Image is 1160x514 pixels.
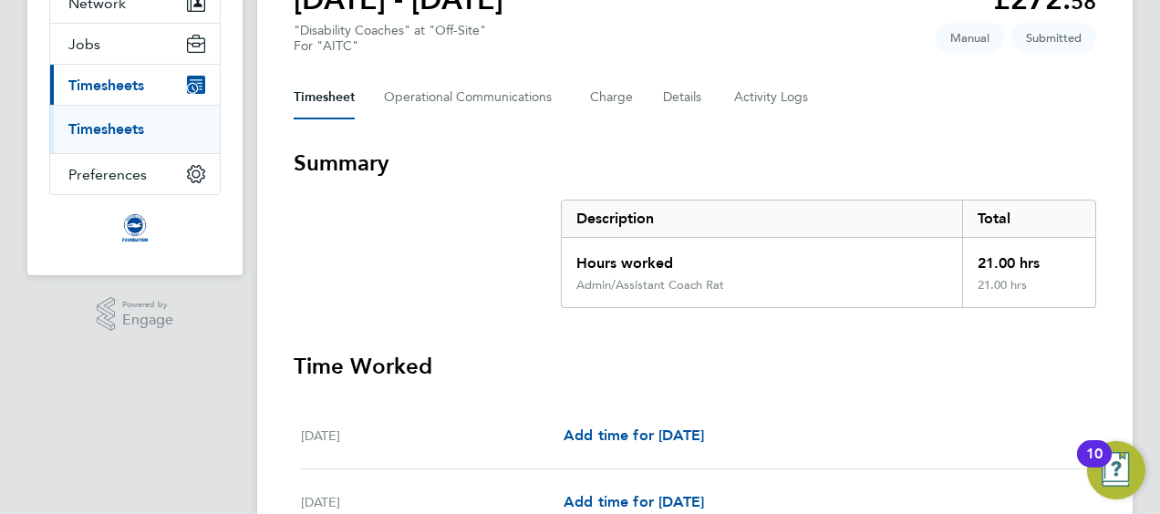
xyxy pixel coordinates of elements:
[294,76,355,119] button: Timesheet
[294,352,1096,381] h3: Time Worked
[384,76,561,119] button: Operational Communications
[1011,23,1096,53] span: This timesheet is Submitted.
[562,238,962,278] div: Hours worked
[50,105,220,153] div: Timesheets
[962,200,1095,237] div: Total
[68,77,144,94] span: Timesheets
[68,120,144,138] a: Timesheets
[50,65,220,105] button: Timesheets
[562,200,962,237] div: Description
[663,76,705,119] button: Details
[301,491,564,513] div: [DATE]
[1087,441,1145,499] button: Open Resource Center, 10 new notifications
[564,427,704,444] span: Add time for [DATE]
[301,425,564,447] div: [DATE]
[564,425,704,447] a: Add time for [DATE]
[120,213,150,242] img: albioninthecommunity-logo-retina.png
[962,278,1095,307] div: 21.00 hrs
[68,166,147,183] span: Preferences
[49,213,221,242] a: Go to home page
[564,493,704,510] span: Add time for [DATE]
[50,154,220,194] button: Preferences
[590,76,634,119] button: Charge
[561,200,1096,308] div: Summary
[68,36,100,53] span: Jobs
[294,23,486,54] div: "Disability Coaches" at "Off-Site"
[1086,454,1103,478] div: 10
[122,313,173,328] span: Engage
[564,491,704,513] a: Add time for [DATE]
[97,297,174,332] a: Powered byEngage
[962,238,1095,278] div: 21.00 hrs
[50,24,220,64] button: Jobs
[734,76,811,119] button: Activity Logs
[122,297,173,313] span: Powered by
[294,149,1096,178] h3: Summary
[294,38,486,54] div: For "AITC"
[576,278,724,293] div: Admin/Assistant Coach Rat
[936,23,1004,53] span: This timesheet was manually created.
